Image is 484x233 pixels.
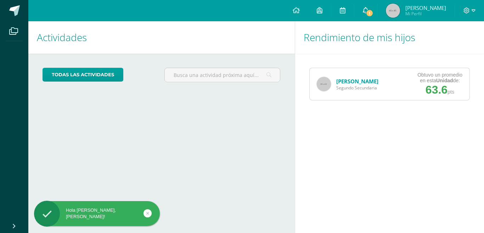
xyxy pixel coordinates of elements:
h1: Actividades [37,21,286,54]
img: 65x65 [317,77,331,91]
a: todas las Actividades [43,68,123,82]
span: [PERSON_NAME] [405,4,446,11]
span: 63.6 [426,83,448,96]
span: 1 [366,9,373,17]
div: Obtuvo un promedio en esta de: [417,72,462,83]
img: 45x45 [386,4,400,18]
input: Busca una actividad próxima aquí... [165,68,280,82]
h1: Rendimiento de mis hijos [304,21,476,54]
span: Segundo Secundaria [336,85,378,91]
span: Mi Perfil [405,11,446,17]
strong: Unidad [436,78,453,83]
div: Hola [PERSON_NAME], [PERSON_NAME]! [34,207,160,220]
span: pts [448,89,454,95]
a: [PERSON_NAME] [336,78,378,85]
